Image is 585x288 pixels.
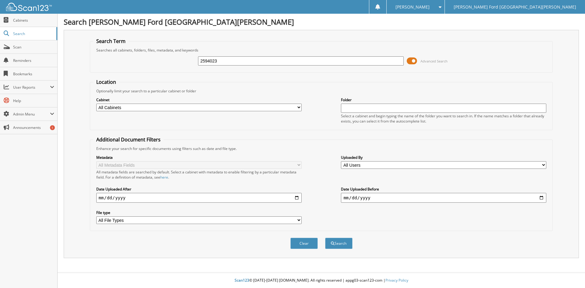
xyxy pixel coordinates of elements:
[64,17,579,27] h1: Search [PERSON_NAME] Ford [GEOGRAPHIC_DATA][PERSON_NAME]
[341,193,546,203] input: end
[395,5,430,9] span: [PERSON_NAME]
[13,31,53,36] span: Search
[385,278,408,283] a: Privacy Policy
[93,146,550,151] div: Enhance your search for specific documents using filters such as date and file type.
[555,259,585,288] iframe: Chat Widget
[13,44,54,50] span: Scan
[160,175,168,180] a: here
[50,125,55,130] div: 1
[93,48,550,53] div: Searches all cabinets, folders, files, metadata, and keywords
[325,238,353,249] button: Search
[13,125,54,130] span: Announcements
[93,79,119,85] legend: Location
[13,85,50,90] span: User Reports
[13,112,50,117] span: Admin Menu
[6,3,52,11] img: scan123-logo-white.svg
[13,58,54,63] span: Reminders
[454,5,576,9] span: [PERSON_NAME] Ford [GEOGRAPHIC_DATA][PERSON_NAME]
[290,238,318,249] button: Clear
[58,273,585,288] div: © [DATE]-[DATE] [DOMAIN_NAME]. All rights reserved | appg03-scan123-com |
[235,278,249,283] span: Scan123
[96,193,302,203] input: start
[341,187,546,192] label: Date Uploaded Before
[96,169,302,180] div: All metadata fields are searched by default. Select a cabinet with metadata to enable filtering b...
[13,71,54,76] span: Bookmarks
[96,210,302,215] label: File type
[420,59,448,63] span: Advanced Search
[96,155,302,160] label: Metadata
[96,97,302,102] label: Cabinet
[93,136,164,143] legend: Additional Document Filters
[93,88,550,94] div: Optionally limit your search to a particular cabinet or folder
[13,18,54,23] span: Cabinets
[341,155,546,160] label: Uploaded By
[341,113,546,124] div: Select a cabinet and begin typing the name of the folder you want to search in. If the name match...
[93,38,129,44] legend: Search Term
[341,97,546,102] label: Folder
[96,187,302,192] label: Date Uploaded After
[13,98,54,103] span: Help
